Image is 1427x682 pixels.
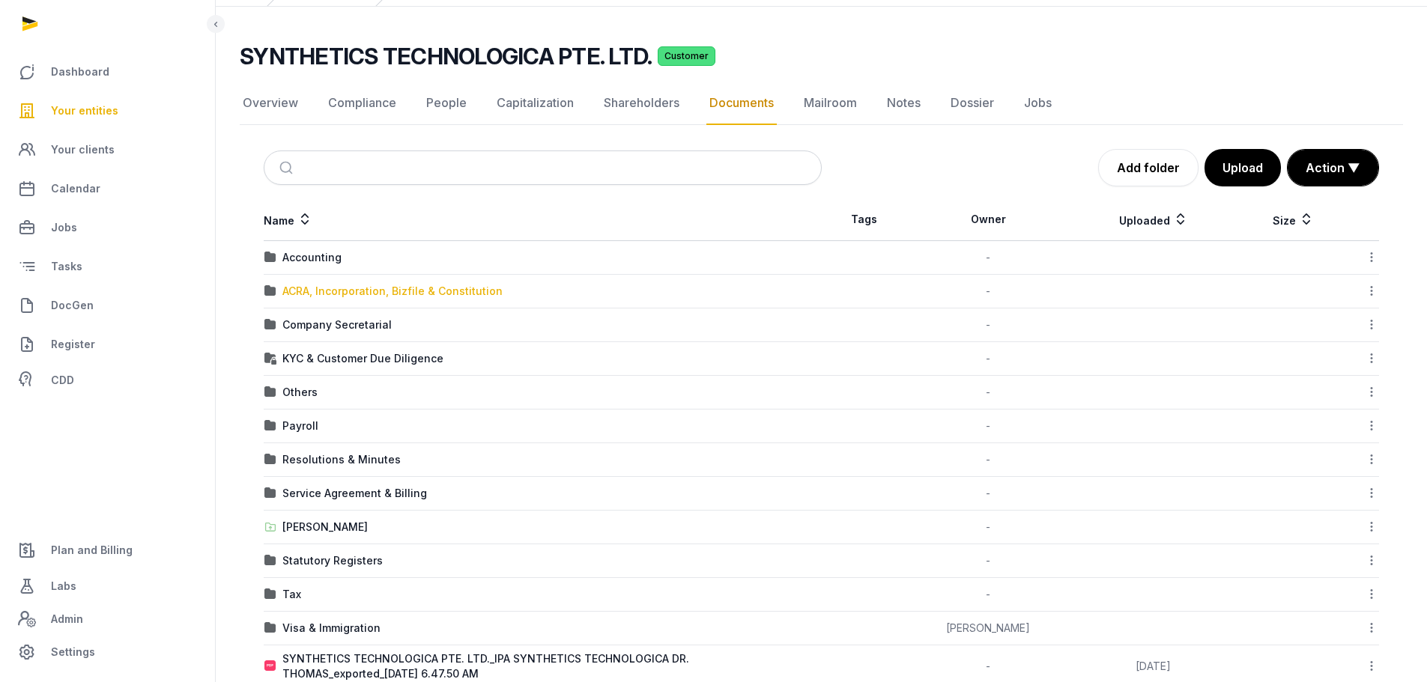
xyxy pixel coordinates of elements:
img: folder.svg [264,386,276,398]
span: Calendar [51,180,100,198]
span: Customer [658,46,715,66]
button: Upload [1205,149,1281,186]
a: Plan and Billing [12,532,203,568]
span: [DATE] [1136,660,1171,672]
td: - [906,342,1070,376]
td: - [906,578,1070,612]
td: - [906,544,1070,578]
span: Dashboard [51,63,109,81]
a: Overview [240,82,301,125]
span: Settings [51,643,95,661]
td: - [906,308,1070,342]
div: Service Agreement & Billing [282,486,427,501]
th: Tags [822,198,906,241]
img: folder.svg [264,454,276,466]
a: Dashboard [12,54,203,90]
img: folder.svg [264,487,276,499]
img: folder.svg [264,319,276,331]
a: Settings [12,634,203,670]
button: Action ▼ [1288,150,1378,186]
a: Add folder [1098,149,1199,186]
div: Accounting [282,250,342,265]
th: Uploaded [1070,198,1237,241]
img: folder.svg [264,285,276,297]
img: folder.svg [264,588,276,600]
td: - [906,376,1070,409]
a: Tasks [12,249,203,284]
img: folder-upload.svg [264,521,276,533]
a: Shareholders [601,82,682,125]
a: Jobs [12,210,203,246]
th: Owner [906,198,1070,241]
div: Payroll [282,418,318,433]
td: - [906,275,1070,308]
div: SYNTHETICS TECHNOLOGICA PTE. LTD._IPA SYNTHETICS TECHNOLOGICA DR. THOMAS_exported_[DATE] 6.47.50 AM [282,651,821,681]
a: Calendar [12,171,203,207]
a: Jobs [1021,82,1055,125]
a: Documents [706,82,777,125]
span: Labs [51,577,76,595]
th: Size [1237,198,1351,241]
a: Mailroom [801,82,860,125]
span: Admin [51,610,83,628]
div: Resolutions & Minutes [282,452,401,467]
td: - [906,443,1070,477]
a: DocGen [12,287,203,323]
span: Jobs [51,219,77,237]
a: Admin [12,604,203,634]
img: folder.svg [264,420,276,432]
a: Notes [884,82,924,125]
span: DocGen [51,296,94,314]
div: Others [282,385,318,400]
nav: Tabs [240,82,1403,125]
span: Your entities [51,102,118,120]
a: Labs [12,568,203,604]
img: pdf.svg [264,660,276,672]
div: Statutory Registers [282,553,383,568]
td: - [906,477,1070,511]
button: Submit [270,151,306,184]
img: folder-locked-icon.svg [264,353,276,365]
div: [PERSON_NAME] [282,520,368,535]
a: Register [12,326,203,362]
span: Tasks [51,258,82,275]
a: CDD [12,365,203,395]
span: CDD [51,371,74,389]
img: folder.svg [264,622,276,634]
td: - [906,511,1070,544]
div: Tax [282,587,301,602]
div: KYC & Customer Due Diligence [282,351,443,366]
div: Company Secretarial [282,317,392,332]
a: People [423,82,470,125]
td: - [906,409,1070,443]
a: Your entities [12,93,203,129]
th: Name [264,198,822,241]
td: [PERSON_NAME] [906,612,1070,645]
a: Compliance [325,82,399,125]
div: Visa & Immigration [282,621,381,636]
span: Your clients [51,141,115,159]
a: Dossier [948,82,997,125]
a: Your clients [12,132,203,168]
span: Register [51,335,95,353]
span: Plan and Billing [51,541,133,559]
img: folder.svg [264,252,276,264]
div: ACRA, Incorporation, Bizfile & Constitution [282,284,503,299]
td: - [906,241,1070,275]
a: Capitalization [494,82,577,125]
img: folder.svg [264,555,276,567]
h2: SYNTHETICS TECHNOLOGICA PTE. LTD. [240,43,652,70]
